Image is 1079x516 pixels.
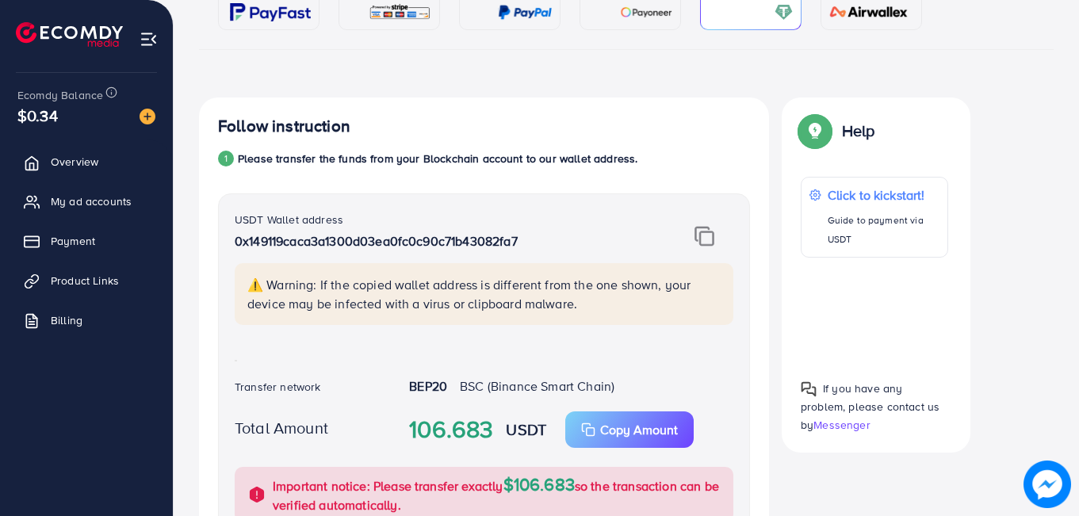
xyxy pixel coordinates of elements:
[828,211,939,249] p: Guide to payment via USDT
[409,412,493,447] strong: 106.683
[51,193,132,209] span: My ad accounts
[12,304,161,336] a: Billing
[235,231,646,250] p: 0x149119caca3a1300d03ea0fc0c90c71b43082fa7
[498,3,552,21] img: card
[235,416,328,439] label: Total Amount
[51,312,82,328] span: Billing
[1024,461,1071,508] img: image
[273,475,724,514] p: Important notice: Please transfer exactly so the transaction can be verified automatically.
[503,472,575,496] span: $106.683
[238,149,637,168] p: Please transfer the funds from your Blockchain account to our wallet address.
[600,420,678,439] p: Copy Amount
[12,265,161,296] a: Product Links
[842,121,875,140] p: Help
[140,109,155,124] img: image
[140,30,158,48] img: menu
[51,273,119,289] span: Product Links
[813,417,870,433] span: Messenger
[218,117,350,136] h4: Follow instruction
[825,3,913,21] img: card
[369,3,431,21] img: card
[247,275,724,313] p: ⚠️ Warning: If the copied wallet address is different from the one shown, your device may be infe...
[828,185,939,204] p: Click to kickstart!
[51,154,98,170] span: Overview
[235,212,343,227] label: USDT Wallet address
[460,377,614,395] span: BSC (Binance Smart Chain)
[506,418,546,441] strong: USDT
[694,226,714,247] img: img
[801,381,817,397] img: Popup guide
[17,87,103,103] span: Ecomdy Balance
[51,233,95,249] span: Payment
[775,3,793,21] img: card
[565,411,694,448] button: Copy Amount
[247,485,266,504] img: alert
[12,146,161,178] a: Overview
[17,104,58,127] span: $0.34
[12,225,161,257] a: Payment
[218,151,234,166] div: 1
[12,185,161,217] a: My ad accounts
[235,379,321,395] label: Transfer network
[620,3,672,21] img: card
[801,117,829,145] img: Popup guide
[230,3,311,21] img: card
[801,380,939,433] span: If you have any problem, please contact us by
[409,377,447,395] strong: BEP20
[16,22,123,47] img: logo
